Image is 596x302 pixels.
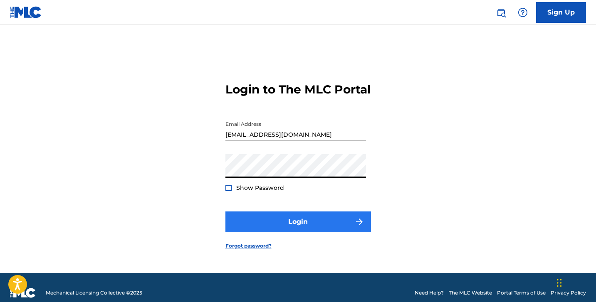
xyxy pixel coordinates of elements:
h3: Login to The MLC Portal [225,82,371,97]
a: Sign Up [536,2,586,23]
span: Show Password [236,184,284,192]
a: Public Search [493,4,509,21]
a: Privacy Policy [551,289,586,297]
a: The MLC Website [449,289,492,297]
button: Login [225,211,371,232]
img: f7272a7cc735f4ea7f67.svg [354,217,364,227]
div: Help [514,4,531,21]
img: search [496,7,506,17]
img: MLC Logo [10,6,42,18]
div: Drag [557,270,562,295]
img: help [518,7,528,17]
a: Portal Terms of Use [497,289,546,297]
span: Mechanical Licensing Collective © 2025 [46,289,142,297]
a: Need Help? [415,289,444,297]
iframe: Chat Widget [554,262,596,302]
a: Forgot password? [225,242,272,250]
img: logo [10,288,36,298]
